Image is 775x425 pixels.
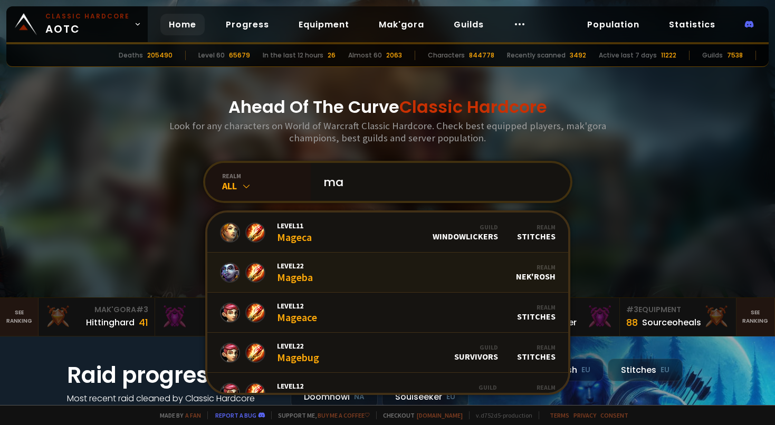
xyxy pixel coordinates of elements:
div: Active last 7 days [599,51,657,60]
a: Level11MagecaGuildWindowlickersRealmStitches [207,213,568,253]
div: Stitches [608,359,683,381]
input: Search a character... [317,163,558,201]
a: Terms [550,411,569,419]
div: Realm [517,343,556,351]
a: Guilds [445,14,492,35]
a: Seeranking [736,298,775,336]
div: Mak'Gora [161,304,264,315]
span: Level 22 [277,261,313,271]
div: 7538 [727,51,743,60]
a: Home [160,14,205,35]
div: Guilds [702,51,723,60]
div: Nek'Rosh [516,263,556,282]
div: Equipment [626,304,729,315]
div: Almost 60 [348,51,382,60]
span: # 3 [626,304,638,315]
div: Sourceoheals [642,316,701,329]
span: Level 12 [277,381,318,391]
a: Consent [600,411,628,419]
div: 11222 [661,51,676,60]
div: Mageca [277,221,312,244]
div: Guild [416,383,497,391]
a: Level12MageaceRealmStitches [207,293,568,333]
h1: Raid progress [67,359,278,392]
div: 205490 [147,51,173,60]
div: Soulseeker [382,385,468,408]
a: Level22MagebaRealmNek'Rosh [207,253,568,293]
div: 2063 [386,51,402,60]
span: Checkout [376,411,463,419]
div: [GEOGRAPHIC_DATA] [416,383,497,402]
a: a fan [185,411,201,419]
small: Classic Hardcore [45,12,130,21]
div: In the last 12 hours [263,51,323,60]
div: 3492 [570,51,586,60]
span: Level 12 [277,301,317,311]
span: # 3 [136,304,148,315]
div: Mageba [277,261,313,284]
div: Realm [517,223,556,231]
a: Level12MageageGuild[GEOGRAPHIC_DATA]RealmNek'Rosh [207,373,568,413]
div: 88 [626,315,638,330]
h1: Ahead Of The Curve [228,94,547,120]
div: Doomhowl [291,385,378,408]
a: Mak'Gora#3Hittinghard41 [39,298,155,336]
a: Classic HardcoreAOTC [6,6,148,42]
div: 844778 [469,51,494,60]
a: Population [579,14,648,35]
div: Guild [454,343,498,351]
div: Stitches [517,303,556,322]
small: NA [354,392,365,402]
small: EU [661,365,669,375]
small: EU [581,365,590,375]
div: Realm [516,263,556,271]
small: EU [446,392,455,402]
a: Buy me a coffee [318,411,370,419]
span: Support me, [271,411,370,419]
div: Mageace [277,301,317,324]
a: Progress [217,14,278,35]
div: Stitches [517,223,556,242]
div: Deaths [119,51,143,60]
a: Equipment [290,14,358,35]
div: Mageage [277,381,318,404]
div: All [222,180,311,192]
div: Magebug [277,341,319,364]
a: Mak'gora [370,14,433,35]
div: Guild [433,223,498,231]
div: Nek'Rosh [516,383,556,402]
div: Recently scanned [507,51,566,60]
a: Privacy [573,411,596,419]
div: survivors [454,343,498,362]
h3: Look for any characters on World of Warcraft Classic Hardcore. Check best equipped players, mak'g... [165,120,610,144]
span: v. d752d5 - production [469,411,532,419]
a: Statistics [661,14,724,35]
div: Characters [428,51,465,60]
div: 65679 [229,51,250,60]
div: Hittinghard [86,316,135,329]
span: Level 11 [277,221,312,230]
a: #3Equipment88Sourceoheals [620,298,736,336]
div: realm [222,172,311,180]
span: AOTC [45,12,130,37]
div: Level 60 [198,51,225,60]
a: Report a bug [215,411,256,419]
div: Realm [517,303,556,311]
div: Windowlickers [433,223,498,242]
span: Classic Hardcore [399,95,547,119]
h4: Most recent raid cleaned by Classic Hardcore guilds [67,392,278,418]
div: 41 [139,315,148,330]
div: 26 [328,51,336,60]
span: Level 22 [277,341,319,351]
a: Mak'Gora#2Rivench100 [155,298,271,336]
a: [DOMAIN_NAME] [417,411,463,419]
a: Level22MagebugGuildsurvivorsRealmStitches [207,333,568,373]
div: Stitches [517,343,556,362]
span: Made by [154,411,201,419]
div: Mak'Gora [45,304,148,315]
div: Realm [516,383,556,391]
